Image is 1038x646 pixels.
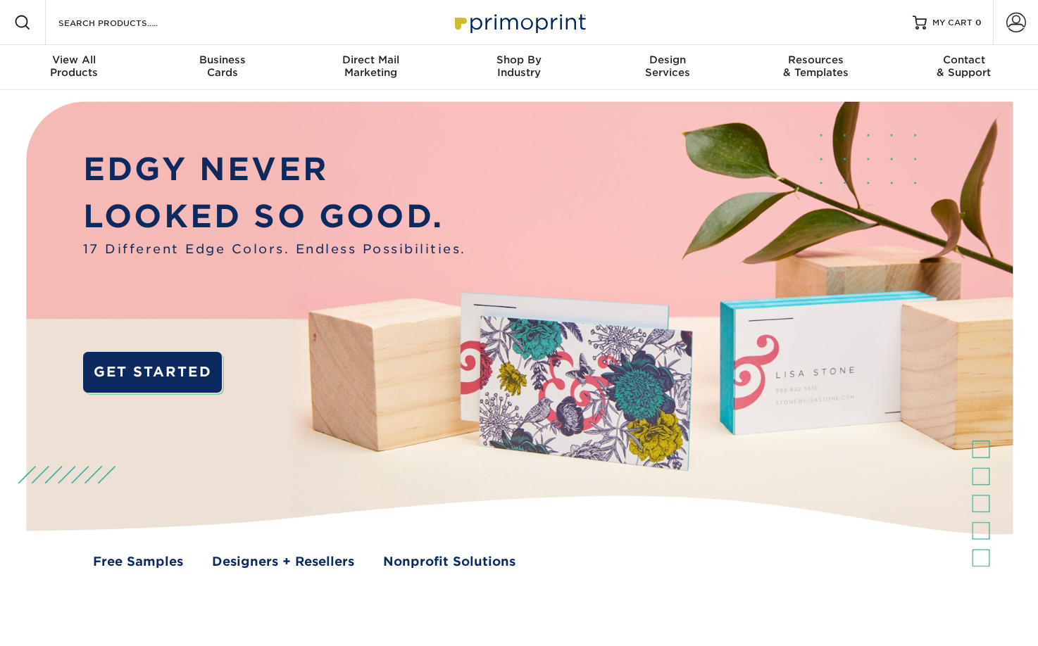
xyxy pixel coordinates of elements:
span: 17 Different Edge Colors. Endless Possibilities. [83,240,466,259]
a: Shop ByIndustry [445,45,594,90]
a: DesignServices [593,45,742,90]
a: Nonprofit Solutions [383,552,515,571]
span: Design [593,53,742,66]
div: Services [593,53,742,79]
a: Resources& Templates [742,45,890,90]
a: Free Samples [93,552,183,571]
a: Designers + Resellers [212,552,354,571]
div: Marketing [296,53,445,79]
span: 0 [975,18,982,27]
a: Direct MailMarketing [296,45,445,90]
span: MY CART [932,17,973,29]
span: Direct Mail [296,53,445,66]
span: Resources [742,53,890,66]
div: & Support [889,53,1038,79]
span: Business [149,53,297,66]
span: Shop By [445,53,594,66]
p: LOOKED SO GOOD. [83,194,466,240]
div: Industry [445,53,594,79]
img: Primoprint [449,7,589,37]
a: GET STARTED [83,352,223,393]
div: & Templates [742,53,890,79]
div: Cards [149,53,297,79]
input: SEARCH PRODUCTS..... [57,14,194,31]
a: BusinessCards [149,45,297,90]
span: Contact [889,53,1038,66]
p: EDGY NEVER [83,146,466,193]
a: Contact& Support [889,45,1038,90]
